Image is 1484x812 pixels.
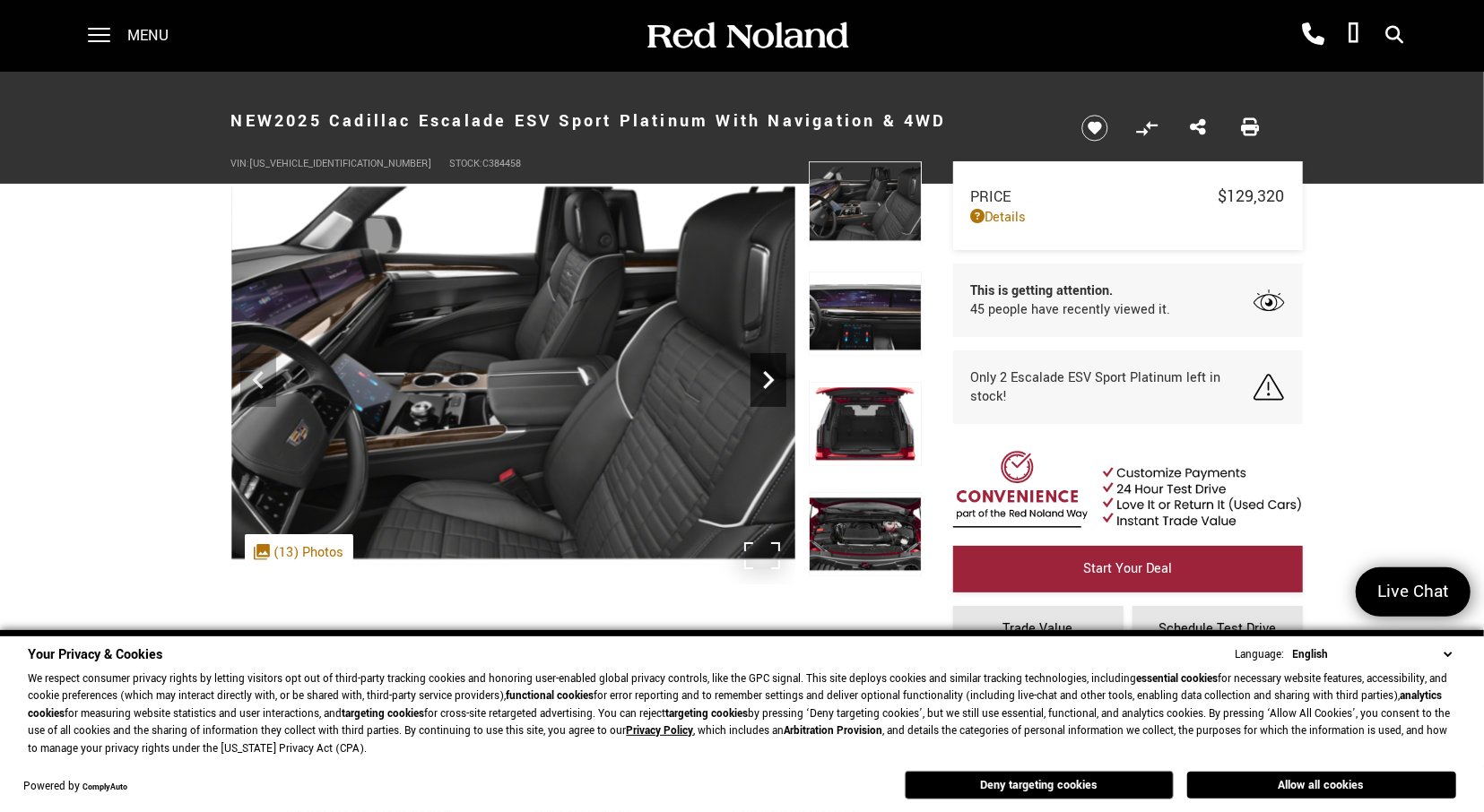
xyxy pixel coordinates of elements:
span: VIN: [231,157,250,170]
span: Trade Value [1003,619,1073,638]
a: Print this New 2025 Cadillac Escalade ESV Sport Platinum With Navigation & 4WD [1241,117,1259,140]
img: New 2025 White Cadillac Sport Platinum image 7 [809,272,922,357]
span: Schedule Test Drive [1159,619,1276,638]
a: Privacy Policy [627,723,694,739]
strong: functional cookies [507,688,594,704]
a: Trade Value [953,606,1124,652]
button: Compare Vehicle [1133,115,1160,142]
button: Deny targeting cookies [905,771,1174,799]
span: Live Chat [1368,580,1458,604]
img: New 2025 White Cadillac Sport Platinum image 6 [809,161,922,246]
span: Only 2 Escalade ESV Sport Platinum left in stock! [971,368,1254,406]
span: Start Your Deal [1083,559,1172,578]
a: Share this New 2025 Cadillac Escalade ESV Sport Platinum With Navigation & 4WD [1190,117,1206,140]
a: Price $129,320 [971,185,1285,208]
a: Schedule Test Drive [1133,606,1303,652]
a: Details [971,208,1285,227]
button: Allow all cookies [1187,772,1456,799]
strong: Arbitration Provision [785,723,883,739]
div: Previous [240,353,276,407]
img: New 2025 White Cadillac Sport Platinum image 6 [231,161,795,584]
span: This is getting attention. [971,281,1171,300]
img: Red Noland Auto Group [644,21,850,52]
span: [US_VEHICLE_IDENTIFICATION_NUMBER] [250,157,432,170]
select: Language Select [1289,645,1456,664]
strong: targeting cookies [343,706,425,721]
a: Live Chat [1356,567,1471,617]
div: (13) Photos [245,534,353,571]
span: C384458 [483,157,522,170]
span: 45 people have recently viewed it. [971,300,1171,319]
span: Price [971,186,1219,207]
span: Your Privacy & Cookies [29,645,163,664]
strong: essential cookies [1137,671,1219,687]
strong: targeting cookies [666,706,749,721]
a: ComplyAuto [83,782,128,793]
div: Language: [1236,649,1285,661]
strong: analytics cookies [29,688,1443,721]
span: $129,320 [1219,185,1285,208]
a: Start Your Deal [953,546,1303,592]
span: Stock: [450,157,483,170]
p: We respect consumer privacy rights by letting visitors opt out of third-party tracking cookies an... [29,670,1456,758]
img: New 2025 White Cadillac Sport Platinum image 9 [809,492,922,577]
div: Next [751,353,786,407]
button: Save vehicle [1075,114,1115,143]
img: New 2025 White Cadillac Sport Platinum image 8 [809,382,922,467]
div: Powered by [24,782,128,793]
h1: 2025 Cadillac Escalade ESV Sport Platinum With Navigation & 4WD [231,85,1052,157]
strong: New [231,109,275,133]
